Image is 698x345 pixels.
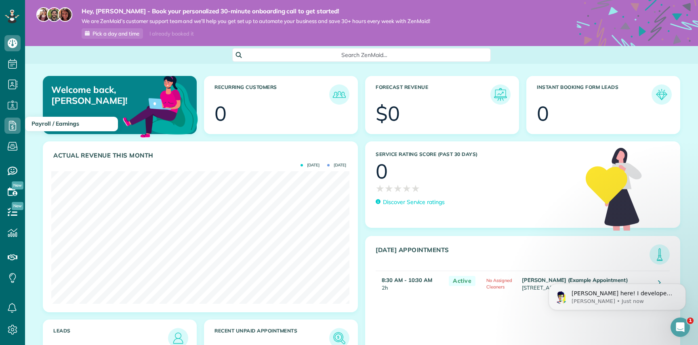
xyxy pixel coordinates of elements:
p: Welcome back, [PERSON_NAME]! [51,84,147,106]
h3: Recurring Customers [214,84,329,105]
iframe: Intercom live chat [671,318,690,337]
span: ★ [402,181,411,196]
img: icon_todays_appointments-901f7ab196bb0bea1936b74009e4eb5ffbc2d2711fa7634e0d609ed5ef32b18b.png [652,246,668,263]
strong: 8:30 AM - 10:30 AM [382,277,432,283]
span: 1 [687,318,694,324]
div: 0 [214,103,227,124]
div: $0 [376,103,400,124]
img: icon_forecast_revenue-8c13a41c7ed35a8dcfafea3cbb826a0462acb37728057bba2d056411b612bbbe.png [492,86,509,103]
span: ★ [411,181,420,196]
h3: Service Rating score (past 30 days) [376,151,578,157]
h3: Instant Booking Form Leads [537,84,652,105]
span: We are ZenMaid’s customer support team and we’ll help you get set up to automate your business an... [82,18,430,25]
h3: [DATE] Appointments [376,246,650,265]
div: 0 [537,103,549,124]
p: Discover Service ratings [383,198,445,206]
span: No Assigned Cleaners [486,278,512,290]
h3: Actual Revenue this month [53,152,349,159]
strong: Hey, [PERSON_NAME] - Book your personalized 30-minute onboarding call to get started! [82,7,430,15]
span: ★ [393,181,402,196]
span: Payroll / Earnings [32,120,79,127]
strong: [PERSON_NAME] (Example Appointment) [522,277,628,283]
span: [DATE] [301,163,320,167]
img: icon_form_leads-04211a6a04a5b2264e4ee56bc0799ec3eb69b7e499cbb523a139df1d13a81ae0.png [654,86,670,103]
a: Discover Service ratings [376,198,445,206]
img: icon_recurring_customers-cf858462ba22bcd05b5a5880d41d6543d210077de5bb9ebc9590e49fd87d84ed.png [331,86,347,103]
a: Pick a day and time [82,28,143,39]
td: [STREET_ADDRESS] [520,271,652,296]
td: 2h [376,271,445,296]
h3: Forecast Revenue [376,84,490,105]
span: ★ [376,181,385,196]
img: maria-72a9807cf96188c08ef61303f053569d2e2a8a1cde33d635c8a3ac13582a053d.jpg [36,7,51,22]
div: I already booked it [145,29,198,39]
span: Pick a day and time [93,30,139,37]
span: [DATE] [327,163,346,167]
span: New [12,181,23,189]
span: ★ [385,181,393,196]
img: dashboard_welcome-42a62b7d889689a78055ac9021e634bf52bae3f8056760290aed330b23ab8690.png [121,67,200,145]
div: 0 [376,161,388,181]
img: jorge-587dff0eeaa6aab1f244e6dc62b8924c3b6ad411094392a53c71c6c4a576187d.jpg [47,7,61,22]
span: Active [449,276,475,286]
iframe: Intercom notifications message [536,267,698,323]
span: New [12,202,23,210]
img: michelle-19f622bdf1676172e81f8f8fba1fb50e276960ebfe0243fe18214015130c80e4.jpg [58,7,72,22]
